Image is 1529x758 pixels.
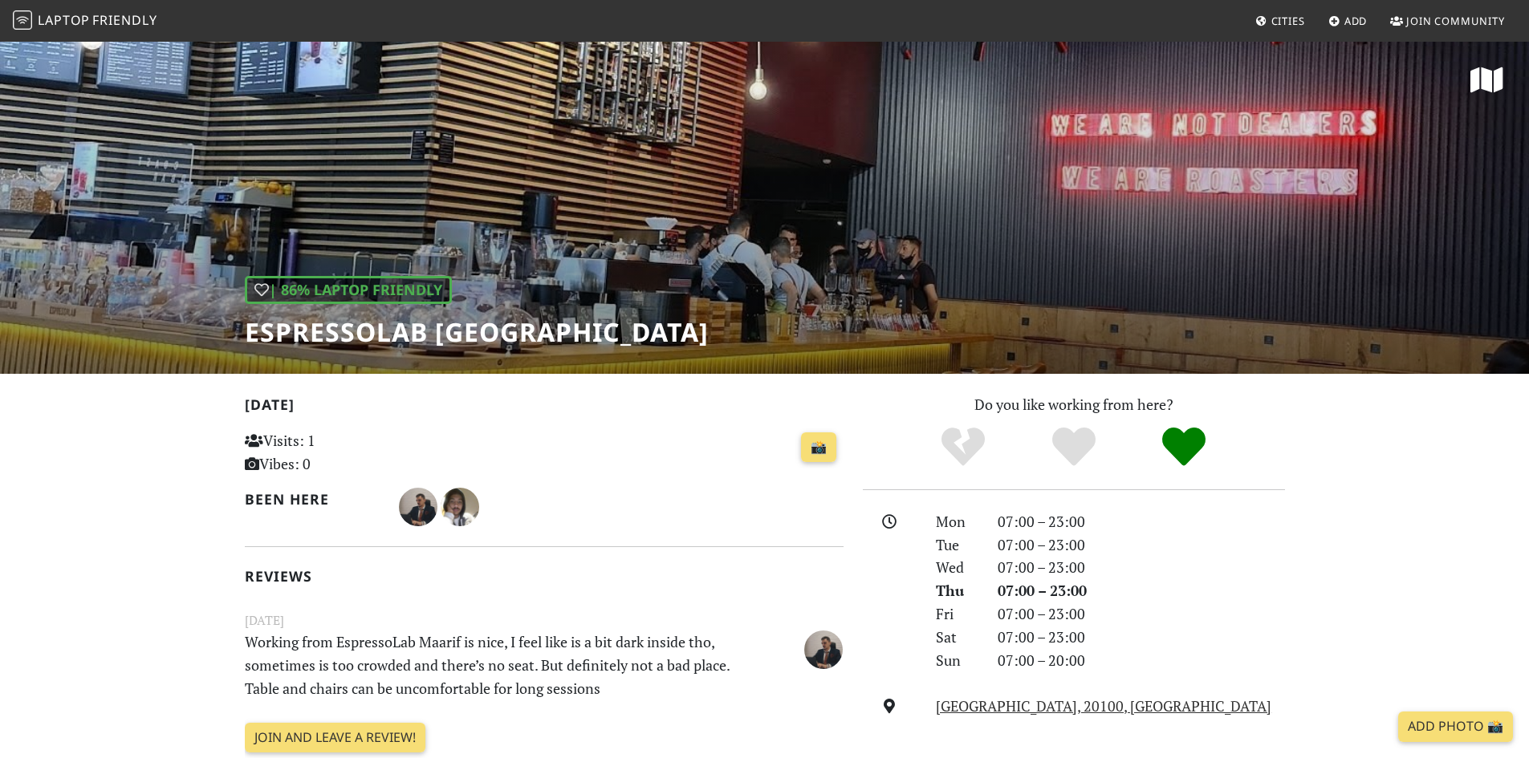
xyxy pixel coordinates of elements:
div: 07:00 – 23:00 [988,626,1295,649]
div: 07:00 – 23:00 [988,556,1295,579]
div: 07:00 – 23:00 [988,533,1295,557]
div: Sun [926,649,987,672]
a: Join and leave a review! [245,723,425,753]
div: Yes [1019,425,1129,469]
div: Tue [926,533,987,557]
a: Add [1322,6,1374,35]
img: 2958-hamza.jpg [441,488,479,526]
a: 📸 [801,432,836,463]
div: 07:00 – 23:00 [988,602,1295,626]
a: Add Photo 📸 [1398,711,1513,742]
div: 07:00 – 23:00 [988,510,1295,533]
p: Working from EspressoLab Maarif is nice, I feel like is a bit dark inside tho, sometimes is too c... [235,630,750,699]
a: LaptopFriendly LaptopFriendly [13,7,157,35]
p: Visits: 1 Vibes: 0 [245,429,432,476]
span: Cities [1271,14,1305,28]
span: Riccardo Capozza [804,638,843,657]
div: Sat [926,626,987,649]
div: Fri [926,602,987,626]
h2: [DATE] [245,396,844,420]
h2: Reviews [245,568,844,585]
span: Join Community [1406,14,1505,28]
span: Hamza Nafty [441,496,479,515]
a: Join Community [1384,6,1511,35]
img: LaptopFriendly [13,10,32,30]
div: Wed [926,556,987,579]
div: Definitely! [1128,425,1239,469]
div: 07:00 – 23:00 [988,579,1295,602]
span: Add [1344,14,1368,28]
h2: Been here [245,491,380,508]
div: No [908,425,1019,469]
div: | 86% Laptop Friendly [245,276,452,304]
span: Riccardo Capozza [399,496,441,515]
div: 07:00 – 20:00 [988,649,1295,672]
img: 2690-riccardo.jpg [804,630,843,669]
div: Thu [926,579,987,602]
a: Cities [1249,6,1311,35]
span: Laptop [38,11,90,29]
h1: Espressolab [GEOGRAPHIC_DATA] [245,317,709,347]
small: [DATE] [235,610,853,630]
div: Mon [926,510,987,533]
p: Do you like working from here? [863,393,1285,416]
img: 2690-riccardo.jpg [399,488,437,526]
span: Friendly [92,11,157,29]
a: [GEOGRAPHIC_DATA], 20100, [GEOGRAPHIC_DATA] [936,696,1271,715]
